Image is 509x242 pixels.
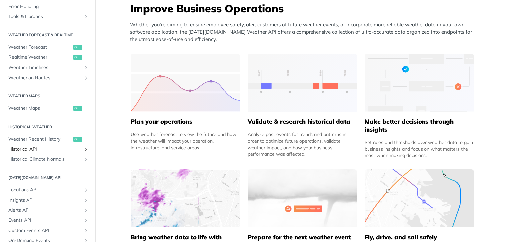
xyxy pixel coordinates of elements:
img: 13d7ca0-group-496-2.svg [248,54,357,112]
span: get [73,55,82,60]
span: Insights API [8,197,82,204]
button: Show subpages for Weather on Routes [84,75,89,81]
a: Error Handling [5,2,90,12]
span: get [73,137,82,142]
span: get [73,106,82,111]
button: Show subpages for Historical Climate Normals [84,157,89,162]
span: Weather Timelines [8,64,82,71]
button: Show subpages for Weather Timelines [84,65,89,70]
h2: [DATE][DOMAIN_NAME] API [5,175,90,181]
h2: Weather Forecast & realtime [5,32,90,38]
span: Events API [8,217,82,224]
span: Locations API [8,187,82,193]
a: Custom Events APIShow subpages for Custom Events API [5,226,90,236]
a: Events APIShow subpages for Events API [5,215,90,225]
a: Historical APIShow subpages for Historical API [5,144,90,154]
button: Show subpages for Locations API [84,187,89,193]
a: Weather on RoutesShow subpages for Weather on Routes [5,73,90,83]
span: Weather Maps [8,105,72,112]
span: Weather Forecast [8,44,72,51]
a: Weather Mapsget [5,103,90,113]
h5: Prepare for the next weather event [248,233,357,241]
a: Realtime Weatherget [5,52,90,62]
img: 39565e8-group-4962x.svg [131,54,240,112]
h5: Validate & research historical data [248,118,357,126]
h5: Plan your operations [131,118,240,126]
a: Locations APIShow subpages for Locations API [5,185,90,195]
span: Realtime Weather [8,54,72,61]
a: Weather TimelinesShow subpages for Weather Timelines [5,63,90,73]
button: Show subpages for Tools & Libraries [84,14,89,19]
button: Show subpages for Custom Events API [84,228,89,233]
h5: Make better decisions through insights [365,118,474,134]
div: Analyze past events for trends and patterns in order to optimize future operations, validate weat... [248,131,357,157]
span: Weather on Routes [8,75,82,81]
span: Historical Climate Normals [8,156,82,163]
img: a22d113-group-496-32x.svg [365,54,474,112]
img: 2c0a313-group-496-12x.svg [248,169,357,227]
span: Tools & Libraries [8,13,82,20]
img: 994b3d6-mask-group-32x.svg [365,169,474,227]
img: 4463876-group-4982x.svg [131,169,240,227]
span: Historical API [8,146,82,152]
span: Custom Events API [8,227,82,234]
a: Weather Forecastget [5,42,90,52]
a: Insights APIShow subpages for Insights API [5,195,90,205]
a: Alerts APIShow subpages for Alerts API [5,205,90,215]
button: Show subpages for Events API [84,218,89,223]
a: Weather Recent Historyget [5,134,90,144]
h2: Historical Weather [5,124,90,130]
a: Tools & LibrariesShow subpages for Tools & Libraries [5,12,90,22]
button: Show subpages for Insights API [84,198,89,203]
a: Historical Climate NormalsShow subpages for Historical Climate Normals [5,154,90,164]
span: Weather Recent History [8,136,72,143]
button: Show subpages for Alerts API [84,208,89,213]
span: Alerts API [8,207,82,213]
h3: Improve Business Operations [130,1,478,16]
button: Show subpages for Historical API [84,147,89,152]
div: Set rules and thresholds over weather data to gain business insights and focus on what matters th... [365,139,474,159]
h2: Weather Maps [5,93,90,99]
span: Error Handling [8,3,89,10]
h5: Fly, drive, and sail safely [365,233,474,241]
span: get [73,45,82,50]
p: Whether you’re aiming to ensure employee safety, alert customers of future weather events, or inc... [130,21,478,43]
div: Use weather forecast to view the future and how the weather will impact your operation, infrastru... [131,131,240,151]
